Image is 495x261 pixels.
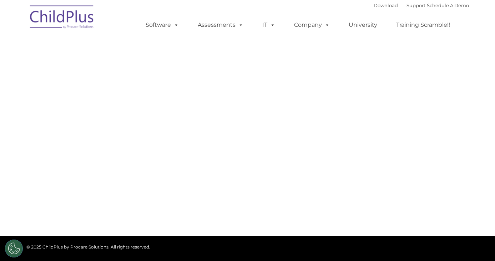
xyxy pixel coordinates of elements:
a: Assessments [191,18,251,32]
a: Support [406,2,425,8]
a: IT [255,18,282,32]
a: University [342,18,384,32]
a: Schedule A Demo [427,2,469,8]
a: Company [287,18,337,32]
a: Software [138,18,186,32]
font: | [374,2,469,8]
img: ChildPlus by Procare Solutions [26,0,98,36]
button: Cookies Settings [5,240,23,257]
a: Download [374,2,398,8]
a: Training Scramble!! [389,18,457,32]
span: © 2025 ChildPlus by Procare Solutions. All rights reserved. [26,244,150,250]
